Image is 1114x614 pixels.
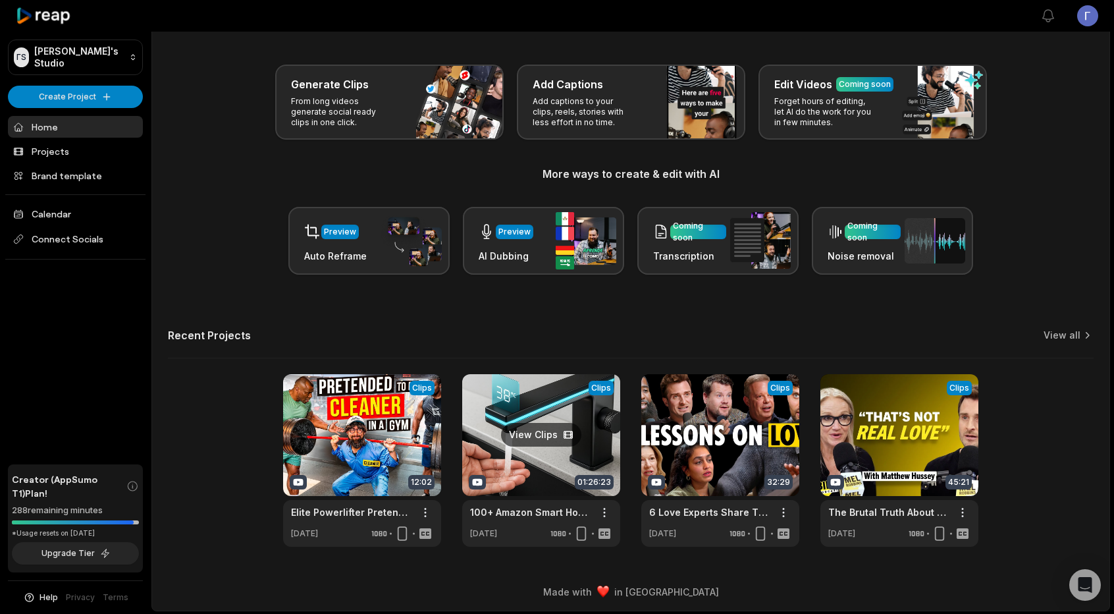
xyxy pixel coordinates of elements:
p: From long videos generate social ready clips in one click. [291,96,393,128]
button: Create Project [8,86,143,108]
h3: AI Dubbing [479,249,533,263]
div: Coming soon [839,78,891,90]
button: Help [23,592,58,603]
div: Made with in [GEOGRAPHIC_DATA] [164,585,1098,599]
div: Coming soon [847,220,898,244]
h2: Recent Projects [168,329,251,342]
button: Upgrade Tier [12,542,139,565]
a: Terms [103,592,128,603]
h3: Transcription [653,249,726,263]
a: 6 Love Experts Share Their Top Dating & Relationship Advice (Compilation Episode) [649,505,770,519]
h3: More ways to create & edit with AI [168,166,1094,182]
div: *Usage resets on [DATE] [12,528,139,538]
a: View all [1044,329,1080,342]
img: noise_removal.png [905,218,965,264]
img: transcription.png [730,212,791,269]
h3: Generate Clips [291,76,369,92]
h3: Edit Videos [774,76,832,92]
div: 288 remaining minutes [12,504,139,517]
a: The Brutal Truth About Relationships You Need to Hear [828,505,949,519]
span: Help [40,592,58,603]
p: [PERSON_NAME]'s Studio [34,45,124,69]
p: Add captions to your clips, reels, stories with less effort in no time. [533,96,635,128]
div: Open Intercom Messenger [1069,569,1101,601]
span: Connect Socials [8,227,143,251]
h3: Auto Reframe [304,249,367,263]
a: 100+ Amazon Smart Home Gadgets For Modern Luxury Living! [470,505,591,519]
div: ΓS [14,47,29,67]
img: heart emoji [597,586,609,598]
img: ai_dubbing.png [556,212,616,269]
p: Forget hours of editing, let AI do the work for you in few minutes. [774,96,876,128]
img: auto_reframe.png [381,215,442,267]
span: Creator (AppSumo T1) Plan! [12,472,126,500]
a: Projects [8,140,143,162]
a: Calendar [8,203,143,225]
a: Privacy [66,592,95,603]
div: Preview [324,226,356,238]
a: Brand template [8,165,143,186]
div: Preview [498,226,531,238]
h3: Add Captions [533,76,603,92]
a: Elite Powerlifter Pretended to be a CLEANER #22 | [PERSON_NAME] GYM PRANK [291,505,412,519]
h3: Noise removal [828,249,901,263]
div: Coming soon [673,220,724,244]
a: Home [8,116,143,138]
